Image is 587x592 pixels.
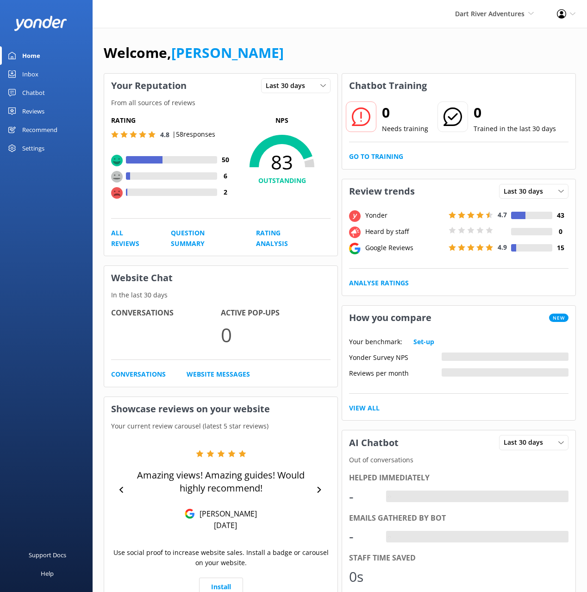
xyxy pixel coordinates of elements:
h4: 2 [217,187,233,197]
span: 4.9 [498,243,507,252]
p: Your benchmark: [349,337,402,347]
h3: AI Chatbot [342,431,406,455]
h2: 0 [382,101,428,124]
h3: How you compare [342,306,438,330]
div: Google Reviews [363,243,446,253]
a: All Reviews [111,228,150,249]
a: Go to Training [349,151,403,162]
p: Trained in the last 30 days [474,124,556,134]
p: Out of conversations [342,455,575,465]
h2: 0 [474,101,556,124]
h4: 43 [552,210,568,220]
div: Recommend [22,120,57,139]
p: [PERSON_NAME] [195,509,257,519]
a: Rating Analysis [256,228,310,249]
span: Last 30 days [266,81,311,91]
span: Dart River Adventures [455,9,525,18]
h3: Showcase reviews on your website [104,397,337,421]
h3: Chatbot Training [342,74,434,98]
p: Use social proof to increase website sales. Install a badge or carousel on your website. [111,548,331,568]
a: View All [349,403,380,413]
div: - [386,491,393,503]
a: Conversations [111,369,166,379]
h1: Welcome, [104,42,284,64]
h4: Conversations [111,307,221,319]
span: 83 [233,151,331,174]
p: Amazing views! Amazing guides! Would highly recommend! [129,469,313,495]
div: 0s [349,566,377,588]
p: Needs training [382,124,428,134]
div: Emails gathered by bot [349,512,568,524]
div: Chatbot [22,83,45,102]
p: From all sources of reviews [104,98,337,108]
p: In the last 30 days [104,290,337,300]
div: Home [22,46,40,65]
img: Google Reviews [185,509,195,519]
p: 0 [221,319,331,350]
span: Last 30 days [504,437,549,447]
div: - [349,525,377,548]
div: Helped immediately [349,472,568,484]
a: Website Messages [187,369,250,379]
div: Support Docs [29,546,66,564]
h4: 50 [217,155,233,165]
div: Staff time saved [349,552,568,564]
span: 4.7 [498,210,507,219]
h4: Active Pop-ups [221,307,331,319]
div: Reviews per month [349,368,442,377]
a: Analyse Ratings [349,278,409,288]
h5: Rating [111,115,233,126]
h4: OUTSTANDING [233,176,331,186]
div: Reviews [22,102,44,120]
p: | 58 responses [172,129,215,139]
span: Last 30 days [504,186,549,196]
h4: 6 [217,171,233,181]
div: Inbox [22,65,38,83]
a: [PERSON_NAME] [171,43,284,62]
span: 4.8 [160,130,169,139]
div: - [386,531,393,543]
div: - [349,485,377,508]
div: Yonder [363,210,446,220]
span: New [549,314,568,322]
h4: 15 [552,243,568,253]
a: Question Summary [171,228,235,249]
h4: 0 [552,227,568,237]
p: [DATE] [214,520,237,530]
img: yonder-white-logo.png [14,16,67,31]
h3: Review trends [342,179,422,203]
div: Yonder Survey NPS [349,353,442,361]
h3: Website Chat [104,266,337,290]
div: Settings [22,139,44,157]
div: Heard by staff [363,227,446,237]
p: NPS [233,115,331,126]
a: Set-up [413,337,434,347]
div: Help [41,564,54,583]
p: Your current review carousel (latest 5 star reviews) [104,421,337,431]
h3: Your Reputation [104,74,194,98]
